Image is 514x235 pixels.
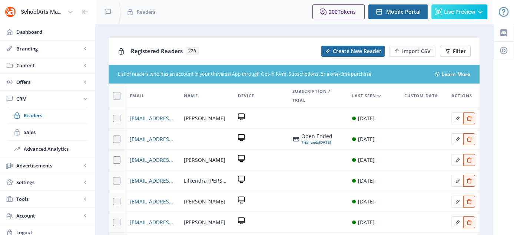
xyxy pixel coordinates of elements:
[453,48,466,54] span: Filter
[301,140,319,145] span: Trial ends
[24,128,87,136] span: Sales
[24,112,87,119] span: Readers
[463,176,475,183] a: Edit page
[312,4,365,19] button: 200Tokens
[7,124,87,140] a: Sales
[16,78,82,86] span: Offers
[463,114,475,121] a: Edit page
[130,156,175,164] a: [EMAIL_ADDRESS][DOMAIN_NAME]
[292,87,343,105] span: Subscription / Trial
[184,91,198,100] span: Name
[4,6,16,18] img: properties.app_icon.png
[137,8,155,16] span: Readers
[358,197,375,206] div: [DATE]
[130,197,175,206] a: [EMAIL_ADDRESS][DOMAIN_NAME]
[451,176,463,183] a: Edit page
[444,9,475,15] span: Live Preview
[184,114,225,123] span: [PERSON_NAME]
[16,45,82,52] span: Branding
[451,91,472,100] span: Actions
[130,135,175,144] a: [EMAIL_ADDRESS][DOMAIN_NAME]
[333,48,381,54] span: Create New Reader
[321,46,385,57] button: Create New Reader
[16,162,82,169] span: Advertisements
[358,135,375,144] div: [DATE]
[451,197,463,204] a: Edit page
[385,46,435,57] a: New page
[463,197,475,204] a: Edit page
[184,197,225,206] span: [PERSON_NAME]
[16,212,82,219] span: Account
[352,91,376,100] span: Last Seen
[16,195,82,203] span: Tools
[431,4,487,19] button: Live Preview
[118,71,426,78] div: List of readers who has an account in your Universal App through Opt-in form, Subscriptions, or a...
[131,47,183,55] span: Registered Readers
[16,179,82,186] span: Settings
[16,95,82,102] span: CRM
[21,4,64,20] div: SchoolArts Magazine
[402,48,431,54] span: Import CSV
[301,133,332,139] div: Open Ended
[16,62,82,69] span: Content
[451,156,463,163] a: Edit page
[184,156,225,164] span: [PERSON_NAME]
[130,176,175,185] a: [EMAIL_ADDRESS][DOMAIN_NAME]
[463,135,475,142] a: Edit page
[451,114,463,121] a: Edit page
[24,145,87,153] span: Advanced Analytics
[389,46,435,57] button: Import CSV
[130,114,175,123] a: [EMAIL_ADDRESS][DOMAIN_NAME]
[358,156,375,164] div: [DATE]
[301,139,332,145] div: [DATE]
[451,218,463,225] a: Edit page
[463,218,475,225] a: Edit page
[184,176,229,185] span: Lilkendra [PERSON_NAME]
[7,107,87,124] a: Readers
[16,28,89,36] span: Dashboard
[358,114,375,123] div: [DATE]
[358,218,375,227] div: [DATE]
[184,218,225,227] span: [PERSON_NAME]
[368,4,428,19] button: Mobile Portal
[358,176,375,185] div: [DATE]
[441,71,470,78] a: Learn More
[130,91,145,100] span: Email
[440,46,471,57] button: Filter
[238,91,254,100] span: Device
[338,8,356,15] span: Tokens
[130,218,175,227] a: [EMAIL_ADDRESS][DOMAIN_NAME]
[317,46,385,57] a: New page
[404,91,438,100] span: Custom Data
[7,141,87,157] a: Advanced Analytics
[451,135,463,142] a: Edit page
[186,47,199,55] span: 226
[463,156,475,163] a: Edit page
[386,9,421,15] span: Mobile Portal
